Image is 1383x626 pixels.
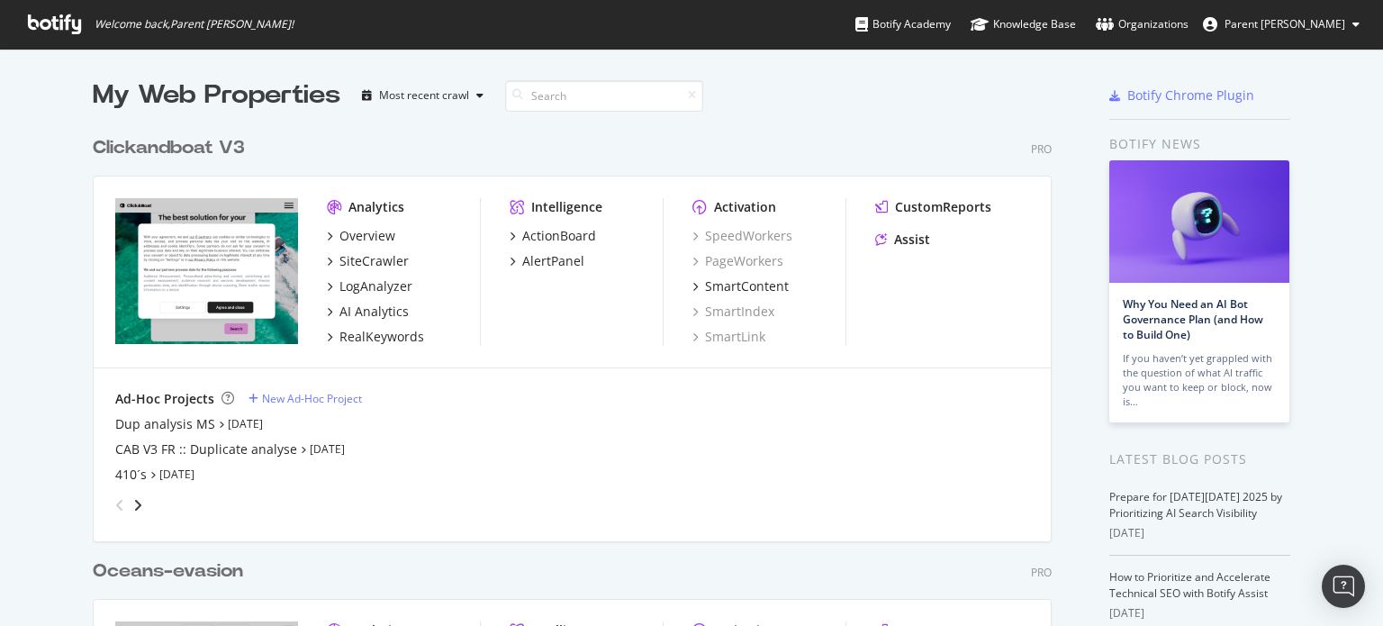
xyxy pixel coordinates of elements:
a: Assist [875,231,930,249]
img: Why You Need an AI Bot Governance Plan (and How to Build One) [1109,160,1289,283]
span: Parent Jeanne [1225,16,1345,32]
a: Why You Need an AI Bot Governance Plan (and How to Build One) [1123,296,1263,342]
button: Most recent crawl [355,81,491,110]
a: LogAnalyzer [327,277,412,295]
div: Activation [714,198,776,216]
a: SiteCrawler [327,252,409,270]
div: SmartContent [705,277,789,295]
a: New Ad-Hoc Project [249,391,362,406]
a: Prepare for [DATE][DATE] 2025 by Prioritizing AI Search Visibility [1109,489,1282,521]
div: SiteCrawler [339,252,409,270]
div: Latest Blog Posts [1109,449,1290,469]
a: AlertPanel [510,252,584,270]
div: Pro [1031,565,1052,580]
div: AlertPanel [522,252,584,270]
button: Parent [PERSON_NAME] [1189,10,1374,39]
a: [DATE] [228,416,263,431]
a: Clickandboat V3 [93,135,252,161]
div: Oceans-evasion [93,558,243,585]
div: AI Analytics [339,303,409,321]
a: [DATE] [159,467,194,482]
a: How to Prioritize and Accelerate Technical SEO with Botify Assist [1109,569,1270,601]
a: SmartIndex [692,303,774,321]
a: SmartContent [692,277,789,295]
a: SmartLink [692,328,765,346]
div: Botify Academy [855,15,951,33]
div: [DATE] [1109,525,1290,541]
a: Oceans-evasion [93,558,250,585]
div: Overview [339,227,395,245]
a: CAB V3 FR :: Duplicate analyse [115,440,297,458]
div: Organizations [1096,15,1189,33]
div: Botify news [1109,134,1290,154]
div: Analytics [348,198,404,216]
a: Overview [327,227,395,245]
div: Botify Chrome Plugin [1127,86,1254,104]
div: My Web Properties [93,77,340,113]
a: RealKeywords [327,328,424,346]
div: Ad-Hoc Projects [115,390,214,408]
a: AI Analytics [327,303,409,321]
div: RealKeywords [339,328,424,346]
a: SpeedWorkers [692,227,792,245]
a: [DATE] [310,441,345,457]
a: PageWorkers [692,252,783,270]
div: If you haven’t yet grappled with the question of what AI traffic you want to keep or block, now is… [1123,351,1276,409]
div: Intelligence [531,198,602,216]
div: [DATE] [1109,605,1290,621]
a: 410´s [115,466,147,484]
div: ActionBoard [522,227,596,245]
div: LogAnalyzer [339,277,412,295]
div: New Ad-Hoc Project [262,391,362,406]
div: Assist [894,231,930,249]
div: Pro [1031,141,1052,157]
a: CustomReports [875,198,991,216]
a: Botify Chrome Plugin [1109,86,1254,104]
div: angle-right [131,496,144,514]
img: clickandboat.com [115,198,298,344]
a: ActionBoard [510,227,596,245]
div: Open Intercom Messenger [1322,565,1365,608]
span: Welcome back, Parent [PERSON_NAME] ! [95,17,294,32]
a: Dup analysis MS [115,415,215,433]
input: Search [505,80,703,112]
div: Clickandboat V3 [93,135,245,161]
div: CustomReports [895,198,991,216]
div: angle-left [108,491,131,520]
div: Most recent crawl [379,90,469,101]
div: Knowledge Base [971,15,1076,33]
